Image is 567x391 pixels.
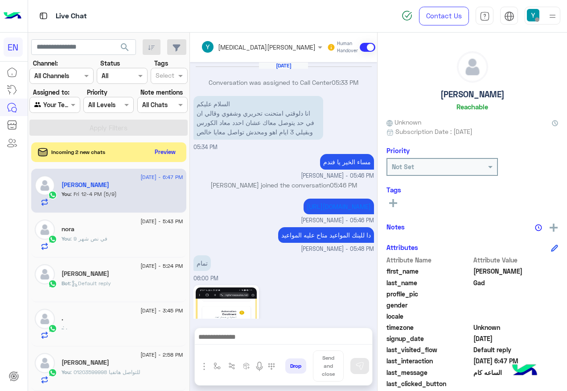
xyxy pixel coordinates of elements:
[473,356,559,366] span: 2025-08-31T15:47:54.279Z
[402,10,412,21] img: spinner
[386,146,410,154] h6: Priority
[307,203,371,210] a: [URL][DOMAIN_NAME]
[386,312,472,321] span: locale
[457,52,488,82] img: defaultAdmin.png
[419,7,469,25] a: Contact Us
[386,334,472,343] span: signup_date
[140,173,183,181] span: [DATE] - 6:47 PM
[62,359,109,366] h5: Joo Amr
[268,363,275,370] img: make a call
[473,255,559,265] span: Attribute Value
[140,217,183,225] span: [DATE] - 5:43 PM
[550,224,558,232] img: add
[473,266,559,276] span: Mohamed
[62,181,109,189] h5: Mohamed Gad
[63,324,67,331] span: .
[278,227,374,243] p: 30/8/2025, 5:48 PM
[386,255,472,265] span: Attribute Name
[473,278,559,287] span: Gad
[386,278,472,287] span: last_name
[140,351,183,359] span: [DATE] - 2:58 PM
[193,180,374,190] p: [PERSON_NAME] joined the conversation
[330,181,357,189] span: 05:46 PM
[48,279,57,288] img: WhatsApp
[504,11,514,21] img: tab
[440,89,505,100] h5: [PERSON_NAME]
[214,362,221,370] img: select flow
[62,270,109,278] h5: Yousef Abdelfattah
[35,353,55,373] img: defaultAdmin.png
[140,262,183,270] span: [DATE] - 5:24 PM
[395,127,472,136] span: Subscription Date : [DATE]
[254,361,265,372] img: send voice note
[193,144,218,150] span: 05:34 PM
[4,37,23,57] div: EN
[114,39,136,58] button: search
[301,216,374,225] span: [PERSON_NAME] - 05:46 PM
[535,224,542,231] img: notes
[193,275,218,282] span: 06:00 PM
[301,245,374,254] span: [PERSON_NAME] - 05:48 PM
[70,369,140,375] span: للتواصل هاتفيا 01203599998
[199,361,210,372] img: send attachment
[259,62,308,69] h6: [DATE]
[386,243,418,251] h6: Attributes
[285,358,306,374] button: Drop
[35,309,55,329] img: defaultAdmin.png
[527,9,539,21] img: userImage
[193,96,323,140] p: 30/8/2025, 5:34 PM
[386,117,421,127] span: Unknown
[386,356,472,366] span: last_interaction
[33,58,58,68] label: Channel:
[386,368,472,377] span: last_message
[473,334,559,343] span: 2025-08-30T14:33:34.118Z
[193,255,211,271] p: 30/8/2025, 6:00 PM
[140,87,183,97] label: Note mentions
[154,71,174,82] div: Select
[70,280,111,287] span: : Default reply
[48,324,57,333] img: WhatsApp
[62,225,74,233] h5: nora
[355,362,364,370] img: send message
[386,289,472,299] span: profile_pic
[48,235,57,244] img: WhatsApp
[62,315,63,322] h5: .
[62,369,70,375] span: You
[193,78,374,87] p: Conversation was assigned to Call Center
[509,355,540,387] img: hulul-logo.png
[62,235,70,242] span: You
[456,103,488,111] h6: Reachable
[225,359,239,374] button: Trigger scenario
[332,79,358,86] span: 05:33 PM
[320,154,374,170] p: 30/8/2025, 5:46 PM
[100,58,120,68] label: Status
[48,368,57,377] img: WhatsApp
[140,307,183,315] span: [DATE] - 3:45 PM
[386,323,472,332] span: timezone
[70,191,117,197] span: Fri 12-4 PM (5/9)
[386,345,472,354] span: last_visited_flow
[476,7,493,25] a: tab
[386,266,472,276] span: first_name
[38,10,49,21] img: tab
[35,264,55,284] img: defaultAdmin.png
[547,11,558,22] img: profile
[301,172,374,180] span: [PERSON_NAME] - 05:46 PM
[210,359,225,374] button: select flow
[304,199,374,214] p: 30/8/2025, 5:46 PM
[386,300,472,310] span: gender
[48,191,57,200] img: WhatsApp
[243,362,250,370] img: create order
[473,379,559,388] span: null
[473,323,559,332] span: Unknown
[480,11,490,21] img: tab
[473,368,559,377] span: الساعه كام
[4,7,21,25] img: Logo
[35,175,55,195] img: defaultAdmin.png
[473,312,559,321] span: null
[62,191,70,197] span: You
[151,146,180,158] button: Preview
[35,220,55,240] img: defaultAdmin.png
[62,280,70,287] span: Bot
[119,42,130,53] span: search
